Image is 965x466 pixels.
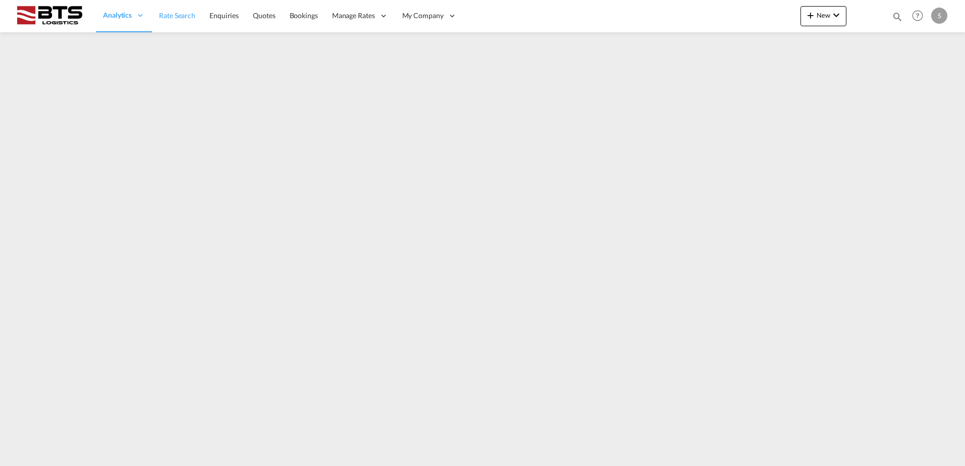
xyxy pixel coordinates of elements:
[159,11,195,20] span: Rate Search
[805,11,842,19] span: New
[931,8,947,24] div: S
[892,11,903,22] md-icon: icon-magnify
[402,11,444,21] span: My Company
[909,7,926,24] span: Help
[103,10,132,20] span: Analytics
[209,11,239,20] span: Enquiries
[805,9,817,21] md-icon: icon-plus 400-fg
[253,11,275,20] span: Quotes
[800,6,846,26] button: icon-plus 400-fgNewicon-chevron-down
[290,11,318,20] span: Bookings
[332,11,375,21] span: Manage Rates
[830,9,842,21] md-icon: icon-chevron-down
[909,7,931,25] div: Help
[15,5,83,27] img: cdcc71d0be7811ed9adfbf939d2aa0e8.png
[892,11,903,26] div: icon-magnify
